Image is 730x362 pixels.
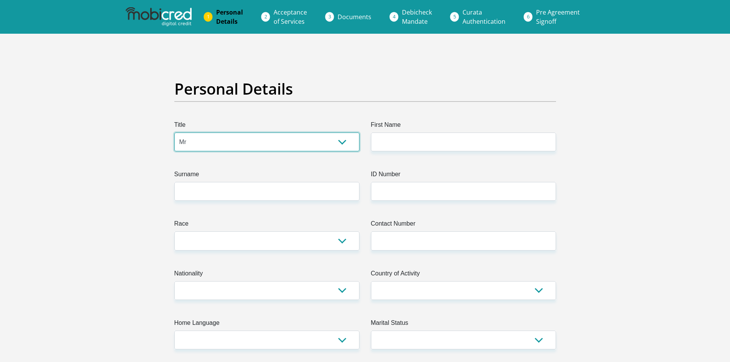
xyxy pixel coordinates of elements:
[174,80,556,98] h2: Personal Details
[530,5,586,29] a: Pre AgreementSignoff
[216,8,243,26] span: Personal Details
[371,120,556,133] label: First Name
[331,9,377,25] a: Documents
[174,318,359,331] label: Home Language
[456,5,512,29] a: CurataAuthentication
[371,318,556,331] label: Marital Status
[174,269,359,281] label: Nationality
[210,5,249,29] a: PersonalDetails
[371,133,556,151] input: First Name
[267,5,313,29] a: Acceptanceof Services
[371,219,556,231] label: Contact Number
[371,231,556,250] input: Contact Number
[536,8,580,26] span: Pre Agreement Signoff
[402,8,432,26] span: Debicheck Mandate
[274,8,307,26] span: Acceptance of Services
[396,5,438,29] a: DebicheckMandate
[371,269,556,281] label: Country of Activity
[174,182,359,201] input: Surname
[371,182,556,201] input: ID Number
[174,120,359,133] label: Title
[174,219,359,231] label: Race
[463,8,505,26] span: Curata Authentication
[338,13,371,21] span: Documents
[371,170,556,182] label: ID Number
[126,7,192,26] img: mobicred logo
[174,170,359,182] label: Surname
